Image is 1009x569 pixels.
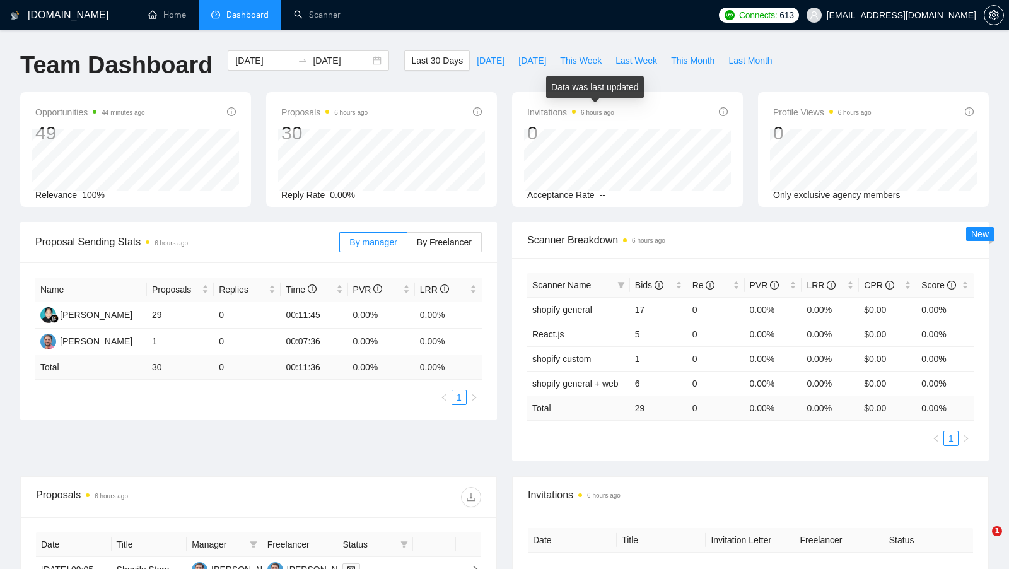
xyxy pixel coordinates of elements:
[313,54,370,67] input: End date
[11,6,20,26] img: logo
[959,431,974,446] li: Next Page
[687,396,745,420] td: 0
[532,378,619,389] a: shopify general + web
[773,121,872,145] div: 0
[615,54,657,67] span: Last Week
[773,190,901,200] span: Only exclusive agency members
[838,109,872,116] time: 6 hours ago
[35,121,145,145] div: 49
[966,526,996,556] iframe: Intercom live chat
[148,9,186,20] a: homeHome
[436,390,452,405] button: left
[984,5,1004,25] button: setting
[965,107,974,116] span: info-circle
[20,50,213,80] h1: Team Dashboard
[795,528,884,553] th: Freelancer
[984,10,1004,20] a: setting
[528,487,973,503] span: Invitations
[725,10,735,20] img: upwork-logo.png
[728,54,772,67] span: Last Month
[916,322,974,346] td: 0.00%
[527,121,614,145] div: 0
[719,107,728,116] span: info-circle
[885,281,894,290] span: info-circle
[404,50,470,71] button: Last 30 Days
[250,541,257,548] span: filter
[334,109,368,116] time: 6 hours ago
[348,355,415,380] td: 0.00 %
[214,278,281,302] th: Replies
[745,396,802,420] td: 0.00 %
[671,54,714,67] span: This Month
[227,107,236,116] span: info-circle
[827,281,836,290] span: info-circle
[40,336,132,346] a: PS[PERSON_NAME]
[400,541,408,548] span: filter
[527,190,595,200] span: Acceptance Rate
[308,284,317,293] span: info-circle
[687,297,745,322] td: 0
[262,532,338,557] th: Freelancer
[532,280,591,290] span: Scanner Name
[102,109,144,116] time: 44 minutes ago
[40,307,56,323] img: D
[373,284,382,293] span: info-circle
[60,308,132,322] div: [PERSON_NAME]
[692,280,715,290] span: Re
[528,528,617,553] th: Date
[411,54,463,67] span: Last 30 Days
[864,280,894,290] span: CPR
[546,76,644,98] div: Data was last updated
[477,54,504,67] span: [DATE]
[802,396,859,420] td: 0.00 %
[600,190,605,200] span: --
[527,396,630,420] td: Total
[916,297,974,322] td: 0.00%
[281,190,325,200] span: Reply Rate
[152,283,199,296] span: Proposals
[147,329,214,355] td: 1
[635,280,663,290] span: Bids
[884,528,973,553] th: Status
[943,431,959,446] li: 1
[214,329,281,355] td: 0
[462,492,481,502] span: download
[348,302,415,329] td: 0.00%
[609,50,664,71] button: Last Week
[802,297,859,322] td: 0.00%
[745,346,802,371] td: 0.00%
[750,280,779,290] span: PVR
[807,280,836,290] span: LRR
[415,302,482,329] td: 0.00%
[687,346,745,371] td: 0
[802,371,859,396] td: 0.00%
[745,371,802,396] td: 0.00%
[745,322,802,346] td: 0.00%
[348,329,415,355] td: 0.00%
[859,371,916,396] td: $0.00
[60,334,132,348] div: [PERSON_NAME]
[532,354,591,364] a: shopify custom
[342,537,395,551] span: Status
[615,276,627,295] span: filter
[417,237,472,247] span: By Freelancer
[739,8,777,22] span: Connects:
[298,56,308,66] span: to
[992,526,1002,536] span: 1
[706,528,795,553] th: Invitation Letter
[916,396,974,420] td: 0.00 %
[36,487,259,507] div: Proposals
[664,50,721,71] button: This Month
[859,322,916,346] td: $0.00
[706,281,714,290] span: info-circle
[511,50,553,71] button: [DATE]
[452,390,466,404] a: 1
[147,278,214,302] th: Proposals
[95,493,128,500] time: 6 hours ago
[35,278,147,302] th: Name
[35,234,339,250] span: Proposal Sending Stats
[632,237,665,244] time: 6 hours ago
[187,532,262,557] th: Manager
[415,355,482,380] td: 0.00 %
[560,54,602,67] span: This Week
